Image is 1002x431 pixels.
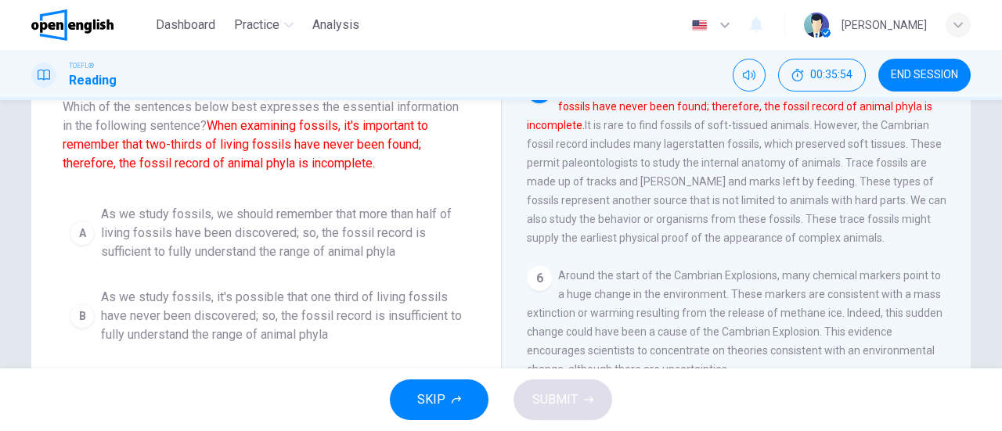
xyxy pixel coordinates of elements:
div: Mute [733,59,766,92]
button: Analysis [306,11,366,39]
img: OpenEnglish logo [31,9,114,41]
button: SKIP [390,379,488,420]
span: Analysis [312,16,359,34]
font: When examining fossils, it's important to remember that two-thirds of living fossils have never b... [527,81,932,131]
button: 00:35:54 [778,59,866,92]
div: Hide [778,59,866,92]
font: When examining fossils, it's important to remember that two-thirds of living fossils have never b... [63,118,428,171]
button: Dashboard [150,11,222,39]
button: Practice [228,11,300,39]
span: Which of the sentences below best expresses the essential information in the following sentence? [63,98,470,173]
button: END SESSION [878,59,971,92]
div: 6 [527,266,552,291]
img: en [690,20,709,31]
span: Around the start of the Cambrian Explosions, many chemical markers point to a huge change in the ... [527,269,943,375]
div: A [70,221,95,246]
div: B [70,303,95,329]
span: END SESSION [891,69,958,81]
span: As we study fossils, it's possible that one third of living fossils have never been discovered; s... [101,288,463,344]
span: It is rare to find fossils of soft-tissued animals. However, the Cambrian fossil record includes ... [527,81,946,244]
button: BAs we study fossils, it's possible that one third of living fossils have never been discovered; ... [63,281,470,351]
h1: Reading [69,71,117,90]
span: 00:35:54 [810,69,852,81]
span: Dashboard [156,16,215,34]
span: SKIP [417,389,445,411]
button: AAs we study fossils, we should remember that more than half of living fossils have been discover... [63,198,470,268]
span: As we study fossils, we should remember that more than half of living fossils have been discovere... [101,205,463,261]
span: TOEFL® [69,60,94,71]
div: [PERSON_NAME] [842,16,927,34]
img: Profile picture [804,13,829,38]
span: Practice [234,16,279,34]
a: OpenEnglish logo [31,9,150,41]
